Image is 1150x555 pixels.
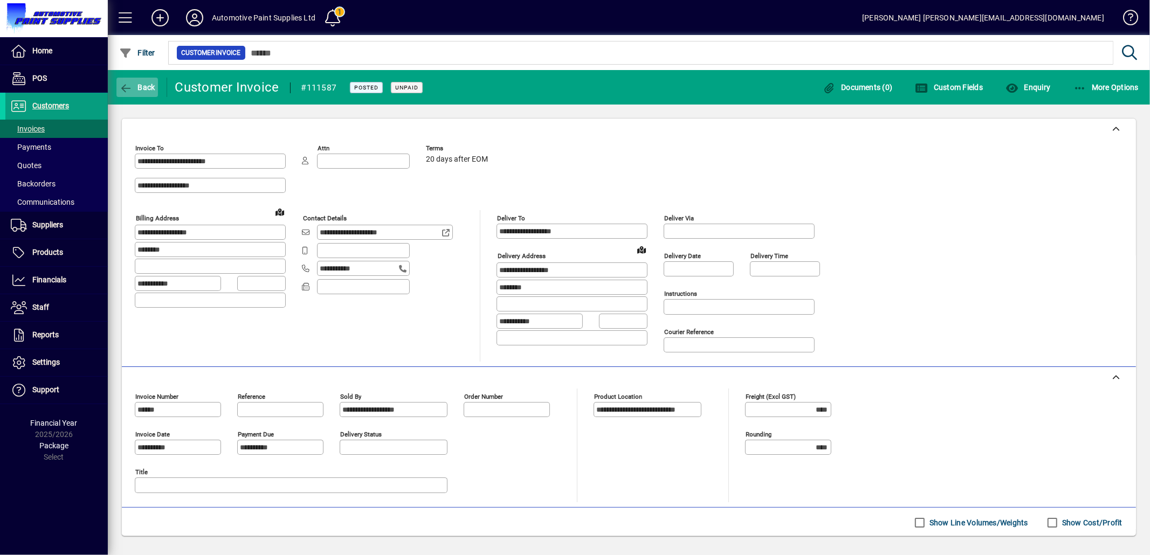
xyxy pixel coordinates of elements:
[5,120,108,138] a: Invoices
[5,193,108,211] a: Communications
[32,220,63,229] span: Suppliers
[340,431,382,438] mat-label: Delivery status
[212,9,315,26] div: Automotive Paint Supplies Ltd
[395,84,418,91] span: Unpaid
[594,393,642,400] mat-label: Product location
[119,83,155,92] span: Back
[318,144,329,152] mat-label: Attn
[11,161,42,170] span: Quotes
[108,78,167,97] app-page-header-button: Back
[31,419,78,427] span: Financial Year
[1060,517,1123,528] label: Show Cost/Profit
[746,393,796,400] mat-label: Freight (excl GST)
[5,38,108,65] a: Home
[32,248,63,256] span: Products
[927,517,1028,528] label: Show Line Volumes/Weights
[862,9,1104,26] div: [PERSON_NAME] [PERSON_NAME][EMAIL_ADDRESS][DOMAIN_NAME]
[32,358,60,366] span: Settings
[39,441,68,450] span: Package
[119,48,155,57] span: Filter
[32,275,66,284] span: Financials
[823,83,893,92] span: Documents (0)
[915,83,983,92] span: Custom Fields
[11,124,45,133] span: Invoices
[633,241,650,258] a: View on map
[1073,83,1139,92] span: More Options
[32,330,59,339] span: Reports
[426,145,491,152] span: Terms
[181,47,241,58] span: Customer Invoice
[5,65,108,92] a: POS
[1071,78,1142,97] button: More Options
[746,431,772,438] mat-label: Rounding
[135,431,170,438] mat-label: Invoice date
[5,156,108,175] a: Quotes
[32,101,69,110] span: Customers
[5,349,108,376] a: Settings
[32,74,47,82] span: POS
[913,78,986,97] button: Custom Fields
[135,468,148,476] mat-label: Title
[32,385,59,394] span: Support
[238,393,265,400] mat-label: Reference
[340,393,361,400] mat-label: Sold by
[497,214,525,222] mat-label: Deliver To
[32,46,52,55] span: Home
[135,144,164,152] mat-label: Invoice To
[1115,2,1137,37] a: Knowledge Base
[5,138,108,156] a: Payments
[426,155,488,164] span: 20 days after EOM
[1003,78,1053,97] button: Enquiry
[301,79,337,96] div: #111587
[5,267,108,294] a: Financials
[354,84,378,91] span: Posted
[32,303,49,311] span: Staff
[135,393,178,400] mat-label: Invoice number
[11,143,51,151] span: Payments
[1006,83,1050,92] span: Enquiry
[5,239,108,266] a: Products
[750,252,788,260] mat-label: Delivery time
[664,252,701,260] mat-label: Delivery date
[820,78,896,97] button: Documents (0)
[5,377,108,404] a: Support
[5,175,108,193] a: Backorders
[116,43,158,63] button: Filter
[664,290,697,297] mat-label: Instructions
[664,214,694,222] mat-label: Deliver via
[11,179,56,188] span: Backorders
[116,78,158,97] button: Back
[664,328,714,336] mat-label: Courier Reference
[5,294,108,321] a: Staff
[175,79,279,96] div: Customer Invoice
[271,203,288,220] a: View on map
[5,322,108,349] a: Reports
[464,393,503,400] mat-label: Order number
[177,8,212,27] button: Profile
[5,212,108,239] a: Suppliers
[11,198,74,206] span: Communications
[143,8,177,27] button: Add
[238,431,274,438] mat-label: Payment due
